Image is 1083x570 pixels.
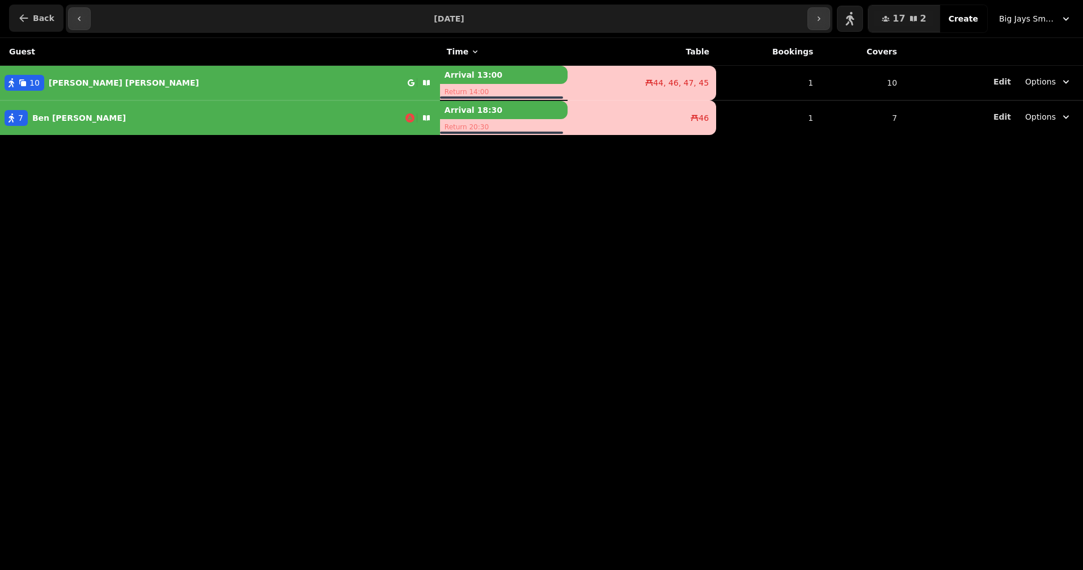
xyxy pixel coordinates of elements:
th: Bookings [716,38,820,66]
p: Arrival 18:30 [440,101,568,119]
button: Options [1018,71,1078,92]
button: Big Jays Smokehouse [992,9,1078,29]
button: Edit [993,76,1011,87]
button: 172 [868,5,940,32]
span: Back [33,14,54,22]
span: 7 [18,112,23,124]
span: 17 [892,14,905,23]
span: Edit [993,113,1011,121]
span: 44, 46, 47, 45 [653,77,709,88]
p: Return 20:30 [440,119,568,135]
p: Arrival 13:00 [440,66,568,84]
button: Options [1018,107,1078,127]
td: 1 [716,100,820,135]
span: 46 [699,112,709,124]
td: 10 [820,66,904,101]
span: Options [1025,76,1056,87]
p: Return 14:00 [440,84,568,100]
th: Covers [820,38,904,66]
span: Edit [993,78,1011,86]
button: Time [447,46,480,57]
span: 10 [29,77,40,88]
p: [PERSON_NAME] [PERSON_NAME] [49,77,199,88]
button: Edit [993,111,1011,123]
button: Back [9,5,64,32]
span: Big Jays Smokehouse [999,13,1056,24]
span: Create [949,15,978,23]
p: Ben [PERSON_NAME] [32,112,126,124]
td: 7 [820,100,904,135]
span: Time [447,46,468,57]
span: Options [1025,111,1056,123]
span: 2 [920,14,927,23]
th: Table [568,38,716,66]
button: Create [940,5,987,32]
td: 1 [716,66,820,101]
